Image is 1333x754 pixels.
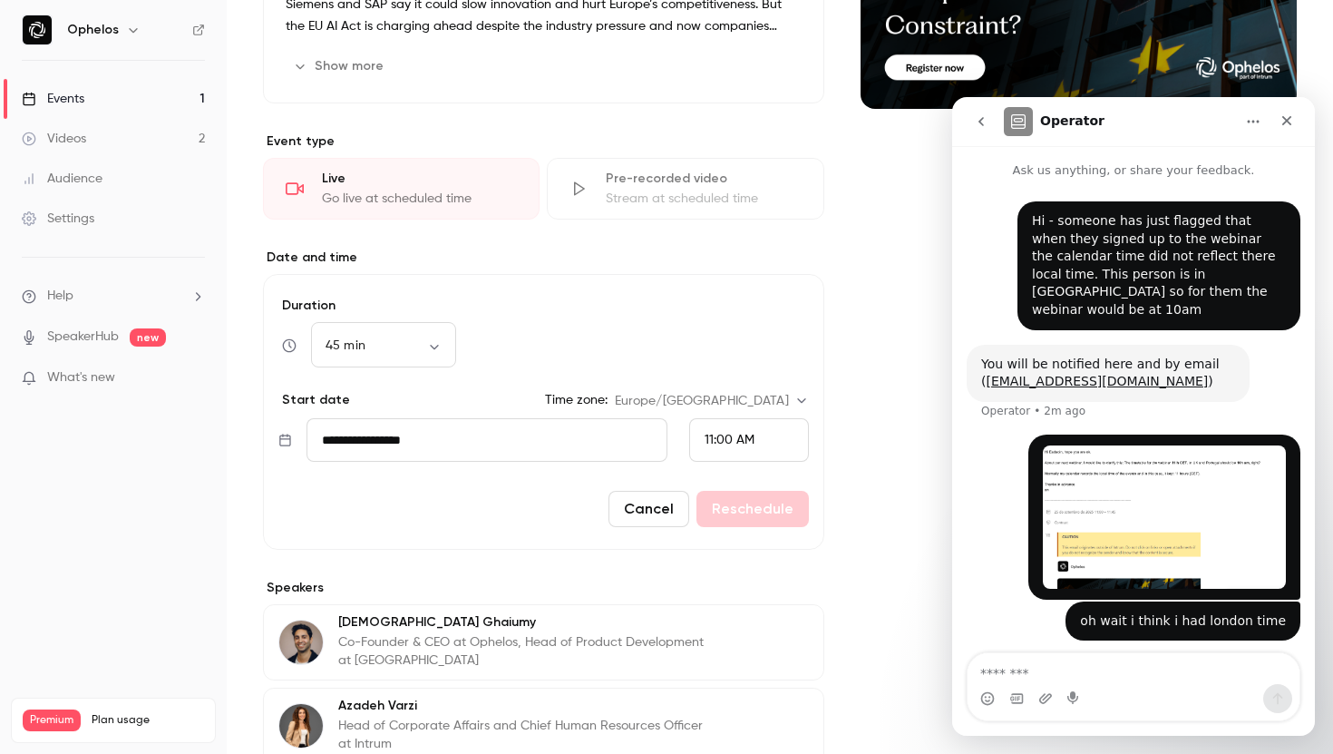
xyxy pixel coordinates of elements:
div: Pre-recorded video [606,170,801,188]
img: Azadeh Varzi [279,704,323,748]
span: What's new [47,368,115,387]
p: Azadeh Varzi [338,697,706,715]
a: SpeakerHub [47,328,119,347]
p: Event type [263,132,824,151]
p: Start date [278,391,350,409]
span: Plan usage [92,713,204,728]
div: Amon Ghaiumy[DEMOGRAPHIC_DATA] GhaiumyCo-Founder & CEO at Ophelos, Head of Product Development at... [263,604,824,681]
label: Time zone: [545,391,608,409]
img: Amon Ghaiumy [279,621,323,664]
img: Ophelos [23,15,52,44]
label: Date and time [263,249,824,267]
div: Videos [22,130,86,148]
span: Premium [23,710,81,731]
label: Speakers [263,579,824,597]
label: Duration [278,297,809,315]
span: new [130,328,166,347]
p: Head of Corporate Affairs and Chief Human Resources Officer at Intrum [338,717,706,753]
div: LiveGo live at scheduled time [263,158,540,220]
iframe: Intercom live chat [952,97,1315,736]
div: Settings [22,210,94,228]
div: Live [322,170,517,188]
div: Stream at scheduled time [606,190,801,208]
span: Help [47,287,73,306]
input: Tue, Feb 17, 2026 [306,418,667,462]
div: From [689,418,809,462]
div: Audience [22,170,102,188]
p: Co-Founder & CEO at Ophelos, Head of Product Development at [GEOGRAPHIC_DATA] [338,633,706,670]
div: Go live at scheduled time [322,190,517,208]
div: 45 min [311,337,456,355]
div: Events [22,90,84,108]
span: 11:00 AM [705,434,754,446]
li: help-dropdown-opener [22,287,205,306]
button: Cancel [608,491,689,527]
div: Europe/[GEOGRAPHIC_DATA] [615,392,809,410]
h6: Ophelos [67,21,119,39]
button: Show more [286,52,394,81]
div: Pre-recorded videoStream at scheduled time [547,158,823,220]
p: [DEMOGRAPHIC_DATA] Ghaiumy [338,613,706,632]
